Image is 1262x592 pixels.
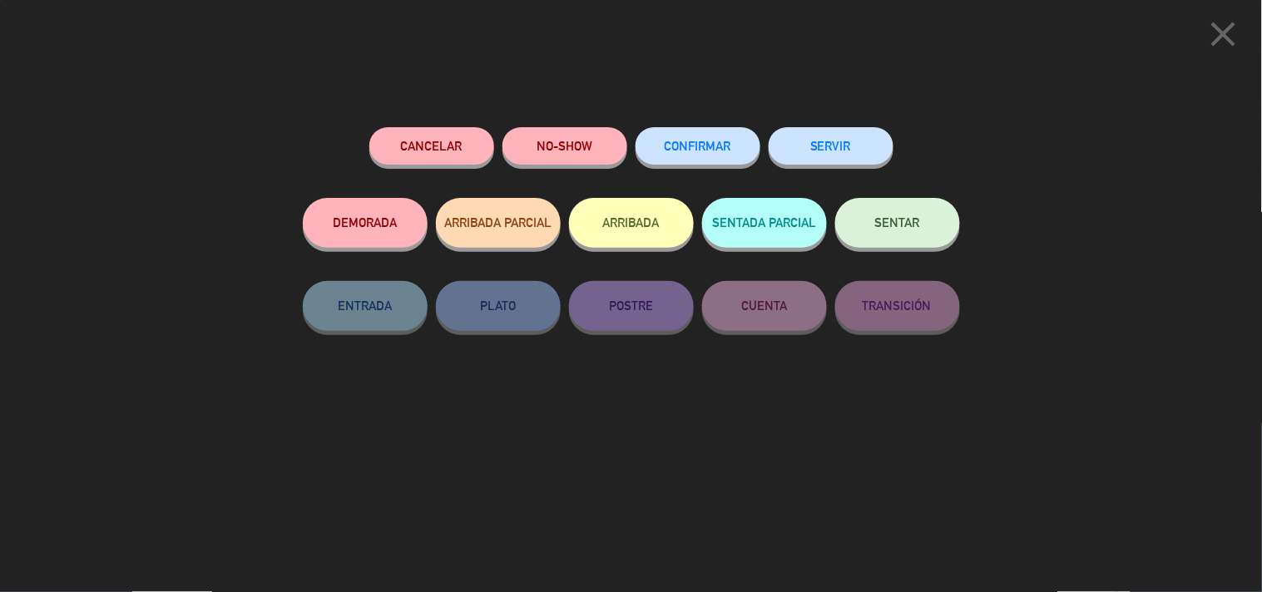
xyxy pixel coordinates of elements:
[875,215,920,229] span: SENTAR
[636,127,760,165] button: CONFIRMAR
[436,198,561,248] button: ARRIBADA PARCIAL
[303,198,428,248] button: DEMORADA
[502,127,627,165] button: NO-SHOW
[835,281,960,331] button: TRANSICIÓN
[444,215,552,229] span: ARRIBADA PARCIAL
[835,198,960,248] button: SENTAR
[569,281,694,331] button: POSTRE
[369,127,494,165] button: Cancelar
[665,139,731,153] span: CONFIRMAR
[702,281,827,331] button: CUENTA
[1198,12,1250,62] button: close
[769,127,893,165] button: SERVIR
[569,198,694,248] button: ARRIBADA
[436,281,561,331] button: PLATO
[1203,13,1245,55] i: close
[702,198,827,248] button: SENTADA PARCIAL
[303,281,428,331] button: ENTRADA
